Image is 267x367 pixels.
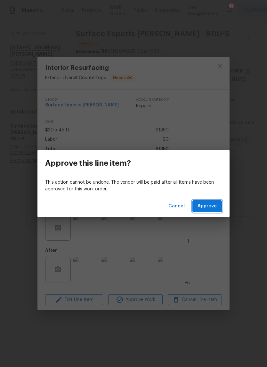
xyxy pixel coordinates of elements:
[45,159,131,168] h3: Approve this line item?
[45,179,222,193] p: This action cannot be undone. The vendor will be paid after all items have been approved for this...
[198,202,217,210] span: Approve
[168,202,185,210] span: Cancel
[192,200,222,212] button: Approve
[166,200,187,212] button: Cancel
